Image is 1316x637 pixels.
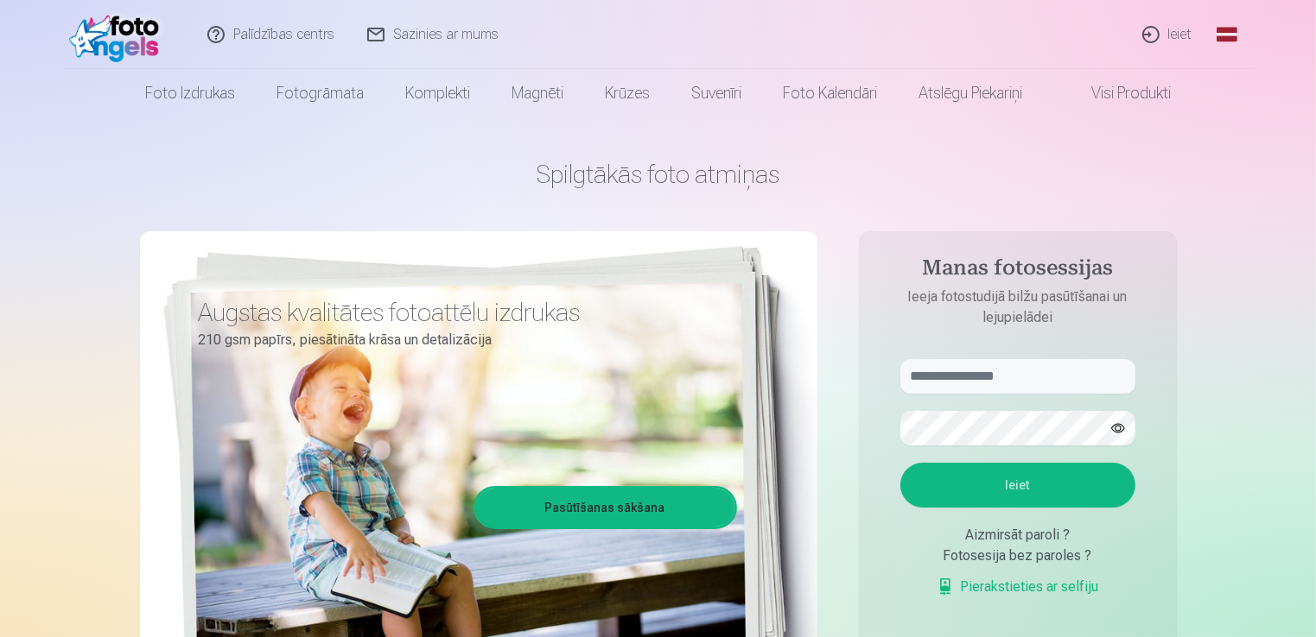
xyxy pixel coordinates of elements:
a: Visi produkti [1043,69,1192,117]
p: Ieeja fotostudijā bilžu pasūtīšanai un lejupielādei [883,287,1153,328]
a: Foto kalendāri [762,69,898,117]
a: Suvenīri [671,69,762,117]
a: Foto izdrukas [124,69,256,117]
img: /fa1 [69,7,168,62]
a: Magnēti [491,69,584,117]
a: Krūzes [584,69,671,117]
button: Ieiet [900,463,1135,508]
a: Atslēgu piekariņi [898,69,1043,117]
div: Aizmirsāt paroli ? [900,525,1135,546]
div: Fotosesija bez paroles ? [900,546,1135,566]
a: Fotogrāmata [256,69,385,117]
a: Komplekti [385,69,491,117]
h3: Augstas kvalitātes fotoattēlu izdrukas [199,297,724,328]
a: Pierakstieties ar selfiju [937,577,1099,597]
a: Pasūtīšanas sākšana [476,489,734,527]
h1: Spilgtākās foto atmiņas [140,159,1177,190]
p: 210 gsm papīrs, piesātināta krāsa un detalizācija [199,328,724,352]
h4: Manas fotosessijas [883,255,1153,287]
